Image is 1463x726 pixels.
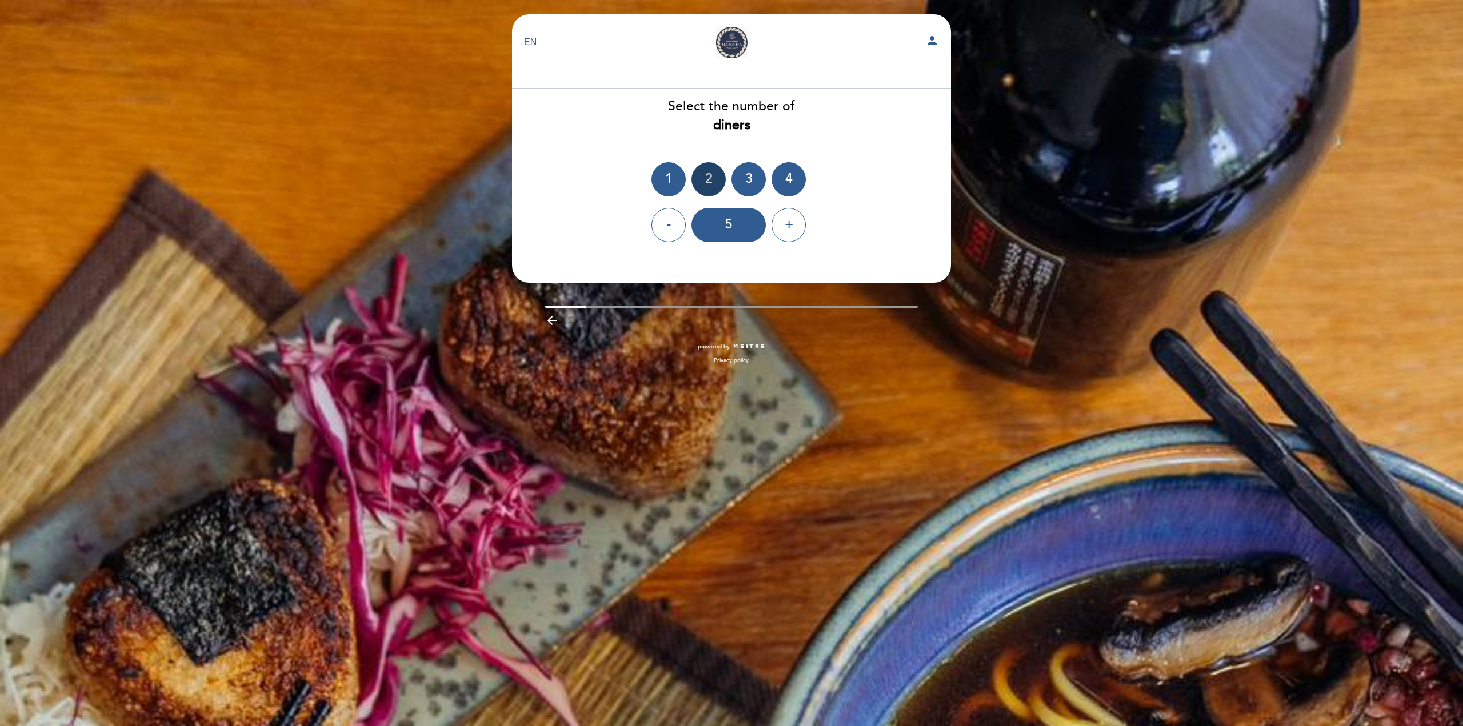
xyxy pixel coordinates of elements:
[714,356,749,364] a: Privacy policy
[511,97,952,135] div: Select the number of
[698,343,730,351] span: powered by
[651,208,686,242] div: -
[772,162,806,196] div: 4
[691,162,726,196] div: 2
[925,34,939,47] i: person
[713,117,750,133] b: diners
[698,343,765,351] a: powered by
[651,162,686,196] div: 1
[772,208,806,242] div: +
[691,208,766,242] div: 5
[733,344,765,350] img: MEITRE
[545,314,559,327] i: arrow_backward
[731,162,766,196] div: 3
[925,34,939,51] button: person
[660,27,803,58] a: [PERSON_NAME]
